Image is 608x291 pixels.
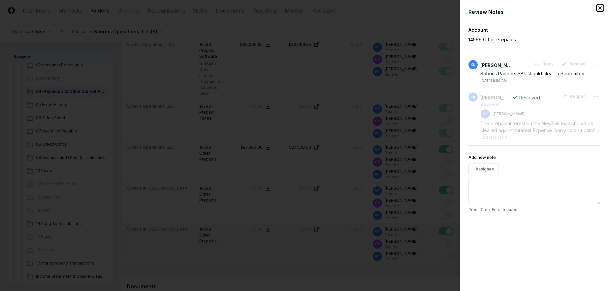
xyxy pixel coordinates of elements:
[480,135,507,140] div: [DATE] 10:01 AM
[493,111,526,117] p: [PERSON_NAME]
[480,102,526,108] td: Assigned to:
[468,36,577,43] p: 14599 Other Prepaids
[483,112,488,117] span: MT
[468,155,496,160] label: Add new note
[471,95,475,100] span: KK
[468,26,600,33] div: Account
[480,70,600,77] div: Sobrius Partners $8k should clear in September.
[480,78,507,83] div: [DATE] 9:59 AM
[468,163,498,175] button: +Assignee
[558,91,590,102] button: Reopen
[480,94,510,101] div: [PERSON_NAME]
[480,62,513,69] div: [PERSON_NAME]
[519,94,540,101] div: Resolved
[468,8,600,16] div: Review Notes
[468,207,600,213] p: Press Ctrl + Enter to submit
[530,58,558,70] button: Reply
[569,61,586,67] span: Resolve
[480,120,600,134] div: The prepaid interest on the NewTek loan should be cleared against Interest Expense. Sorry I didn'...
[471,62,475,67] span: KK
[558,58,590,70] button: Resolve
